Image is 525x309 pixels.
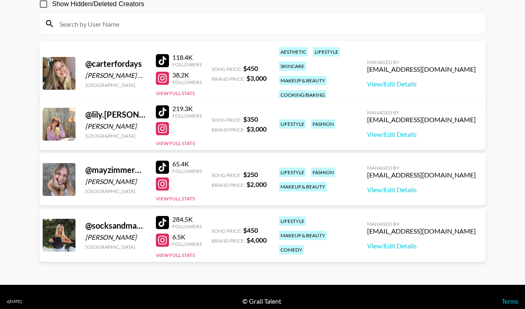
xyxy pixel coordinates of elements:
[367,227,476,235] div: [EMAIL_ADDRESS][DOMAIN_NAME]
[279,119,306,129] div: lifestyle
[242,297,281,305] div: © Grail Talent
[172,61,202,68] div: Followers
[156,252,195,258] button: View Full Stats
[367,80,476,88] a: View/Edit Details
[85,165,146,175] div: @ mayzimmerman1
[156,140,195,146] button: View Full Stats
[172,215,202,223] div: 284.5K
[85,71,146,80] div: [PERSON_NAME] Day
[311,168,336,177] div: fashion
[279,168,306,177] div: lifestyle
[212,238,245,244] span: Brand Price:
[172,79,202,85] div: Followers
[367,186,476,194] a: View/Edit Details
[243,64,258,72] strong: $ 450
[172,71,202,79] div: 38.2K
[85,82,146,88] div: [GEOGRAPHIC_DATA]
[85,109,146,120] div: @ lily.[PERSON_NAME]
[212,127,245,133] span: Brand Price:
[367,65,476,73] div: [EMAIL_ADDRESS][DOMAIN_NAME]
[243,170,258,178] strong: $ 250
[172,241,202,247] div: Followers
[172,168,202,174] div: Followers
[212,172,242,178] span: Song Price:
[85,133,146,139] div: [GEOGRAPHIC_DATA]
[156,90,195,96] button: View Full Stats
[85,122,146,130] div: [PERSON_NAME]
[212,228,242,234] span: Song Price:
[85,177,146,186] div: [PERSON_NAME]
[85,188,146,194] div: [GEOGRAPHIC_DATA]
[367,221,476,227] div: Managed By
[279,216,306,226] div: lifestyle
[85,233,146,241] div: [PERSON_NAME]
[55,17,480,30] input: Search by User Name
[279,76,327,85] div: makeup & beauty
[156,195,195,202] button: View Full Stats
[172,160,202,168] div: 65.4K
[85,244,146,250] div: [GEOGRAPHIC_DATA]
[367,242,476,250] a: View/Edit Details
[172,105,202,113] div: 219.3K
[279,90,326,100] div: cooking/baking
[279,245,304,254] div: comedy
[367,171,476,179] div: [EMAIL_ADDRESS][DOMAIN_NAME]
[172,233,202,241] div: 6.5K
[243,226,258,234] strong: $ 450
[279,182,327,191] div: makeup & beauty
[247,180,267,188] strong: $ 2,000
[172,53,202,61] div: 118.4K
[367,59,476,65] div: Managed By
[85,220,146,231] div: @ socksandmascara2.0
[279,61,306,71] div: skincare
[502,297,518,305] a: Terms
[85,59,146,69] div: @ carterfordays
[212,182,245,188] span: Brand Price:
[243,115,258,123] strong: $ 350
[367,130,476,139] a: View/Edit Details
[247,236,267,244] strong: $ 4,000
[7,299,22,304] div: v [DATE]
[172,223,202,229] div: Followers
[172,113,202,119] div: Followers
[212,66,242,72] span: Song Price:
[367,109,476,116] div: Managed By
[247,125,267,133] strong: $ 3,000
[367,116,476,124] div: [EMAIL_ADDRESS][DOMAIN_NAME]
[367,165,476,171] div: Managed By
[212,76,245,82] span: Brand Price:
[247,74,267,82] strong: $ 3,000
[311,119,336,129] div: fashion
[279,231,327,240] div: makeup & beauty
[279,47,308,57] div: aesthetic
[313,47,340,57] div: lifestyle
[212,117,242,123] span: Song Price:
